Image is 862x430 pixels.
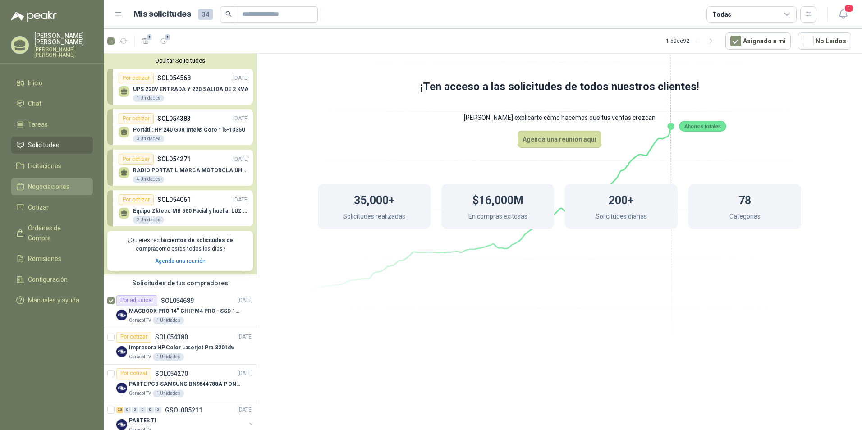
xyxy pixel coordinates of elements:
[11,74,93,91] a: Inicio
[343,211,405,224] p: Solicitudes realizadas
[129,307,241,316] p: MACBOOK PRO 14" CHIP M4 PRO - SSD 1TB RAM 24GB
[11,271,93,288] a: Configuración
[153,353,184,361] div: 1 Unidades
[139,407,146,413] div: 0
[155,258,206,264] a: Agenda una reunión
[155,407,161,413] div: 0
[107,150,253,186] a: Por cotizarSOL054271[DATE] RADIO PORTATIL MARCA MOTOROLA UHF SIN PANTALLA CON GPS, INCLUYE: ANTEN...
[28,78,42,88] span: Inicio
[113,236,248,253] p: ¿Quieres recibir como estas todos los días?
[518,131,601,148] button: Agenda una reunion aquí
[28,223,84,243] span: Órdenes de Compra
[11,137,93,154] a: Solicitudes
[104,54,257,274] div: Ocultar SolicitudesPor cotizarSOL054568[DATE] UPS 220V ENTRADA Y 220 SALIDA DE 2 KVA1 UnidadesPor...
[147,407,154,413] div: 0
[133,208,249,214] p: Equipo Zkteco MB 560 Facial y huella. LUZ VISIBLE
[156,34,171,48] button: 1
[225,11,232,17] span: search
[238,406,253,414] p: [DATE]
[104,328,257,365] a: Por cotizarSOL054380[DATE] Company LogoImpresora HP Color Laserjet Pro 3201dwCaracol TV1 Unidades
[129,380,241,389] p: PARTE PCB SAMSUNG BN9644788A P ONECONNE
[133,86,248,92] p: UPS 220V ENTRADA Y 220 SALIDA DE 2 KVA
[107,69,253,105] a: Por cotizarSOL054568[DATE] UPS 220V ENTRADA Y 220 SALIDA DE 2 KVA1 Unidades
[28,140,59,150] span: Solicitudes
[155,334,188,340] p: SOL054380
[666,34,718,48] div: 1 - 50 de 92
[116,295,157,306] div: Por adjudicar
[129,317,151,324] p: Caracol TV
[116,419,127,430] img: Company Logo
[119,194,154,205] div: Por cotizar
[153,390,184,397] div: 1 Unidades
[11,220,93,247] a: Órdenes de Compra
[11,292,93,309] a: Manuales y ayuda
[129,390,151,397] p: Caracol TV
[798,32,851,50] button: No Leídos
[157,154,191,164] p: SOL054271
[835,6,851,23] button: 1
[155,371,188,377] p: SOL054270
[712,9,731,19] div: Todas
[11,250,93,267] a: Remisiones
[165,33,171,41] span: 1
[729,211,761,224] p: Categorias
[157,73,191,83] p: SOL054568
[161,297,194,304] p: SOL054689
[238,296,253,305] p: [DATE]
[116,332,151,343] div: Por cotizar
[119,113,154,124] div: Por cotizar
[11,157,93,174] a: Licitaciones
[233,114,249,123] p: [DATE]
[147,33,153,41] span: 1
[738,189,751,209] h1: 78
[844,4,854,13] span: 1
[107,109,253,145] a: Por cotizarSOL054383[DATE] Portátil: HP 240 G9R Intel® Core™ i5-1335U3 Unidades
[133,95,164,102] div: 1 Unidades
[116,383,127,393] img: Company Logo
[28,99,41,109] span: Chat
[282,105,837,131] p: [PERSON_NAME] explicarte cómo hacemos que tus ventas crezcan
[119,73,154,83] div: Por cotizar
[104,292,257,328] a: Por adjudicarSOL054689[DATE] Company LogoMACBOOK PRO 14" CHIP M4 PRO - SSD 1TB RAM 24GBCaracol TV...
[609,189,634,209] h1: 200+
[282,78,837,96] h1: ¡Ten acceso a las solicitudes de todos nuestros clientes!
[133,167,249,174] p: RADIO PORTATIL MARCA MOTOROLA UHF SIN PANTALLA CON GPS, INCLUYE: ANTENA, BATERIA, CLIP Y CARGADOR
[28,254,61,264] span: Remisiones
[34,47,93,58] p: [PERSON_NAME] [PERSON_NAME]
[238,333,253,341] p: [DATE]
[725,32,791,50] button: Asignado a mi
[11,95,93,112] a: Chat
[107,57,253,64] button: Ocultar Solicitudes
[116,310,127,320] img: Company Logo
[34,32,93,45] p: [PERSON_NAME] [PERSON_NAME]
[133,176,164,183] div: 4 Unidades
[28,182,69,192] span: Negociaciones
[11,11,57,22] img: Logo peakr
[472,189,523,209] h1: $16,000M
[233,155,249,164] p: [DATE]
[28,202,49,212] span: Cotizar
[28,161,61,171] span: Licitaciones
[165,407,202,413] p: GSOL005211
[132,407,138,413] div: 0
[233,196,249,204] p: [DATE]
[104,274,257,292] div: Solicitudes de tus compradores
[136,237,233,252] b: cientos de solicitudes de compra
[129,416,156,425] p: PARTES TI
[116,346,127,357] img: Company Logo
[157,114,191,124] p: SOL054383
[133,135,164,142] div: 3 Unidades
[124,407,131,413] div: 0
[138,34,153,48] button: 1
[104,365,257,401] a: Por cotizarSOL054270[DATE] Company LogoPARTE PCB SAMSUNG BN9644788A P ONECONNECaracol TV1 Unidades
[157,195,191,205] p: SOL054061
[28,119,48,129] span: Tareas
[129,353,151,361] p: Caracol TV
[233,74,249,82] p: [DATE]
[28,274,68,284] span: Configuración
[11,199,93,216] a: Cotizar
[11,178,93,195] a: Negociaciones
[107,190,253,226] a: Por cotizarSOL054061[DATE] Equipo Zkteco MB 560 Facial y huella. LUZ VISIBLE2 Unidades
[198,9,213,20] span: 34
